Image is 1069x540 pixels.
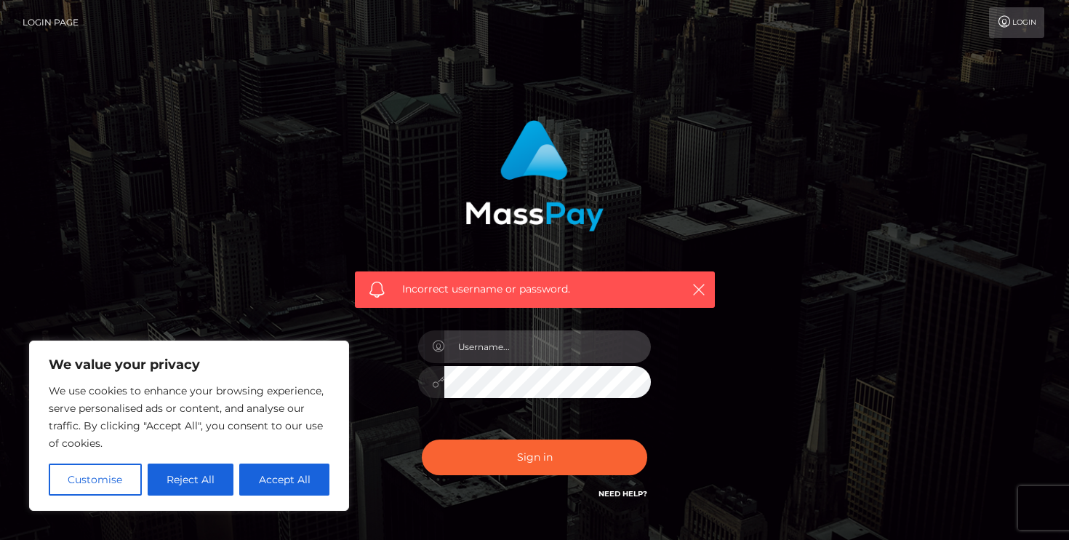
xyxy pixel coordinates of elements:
[49,382,329,452] p: We use cookies to enhance your browsing experience, serve personalised ads or content, and analys...
[402,282,668,297] span: Incorrect username or password.
[444,330,651,363] input: Username...
[148,464,234,496] button: Reject All
[23,7,79,38] a: Login Page
[989,7,1044,38] a: Login
[49,356,329,373] p: We value your privacy
[598,489,647,499] a: Need Help?
[49,464,142,496] button: Customise
[422,440,647,475] button: Sign in
[239,464,329,496] button: Accept All
[29,341,349,511] div: We value your privacy
[465,120,604,231] img: MassPay Login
